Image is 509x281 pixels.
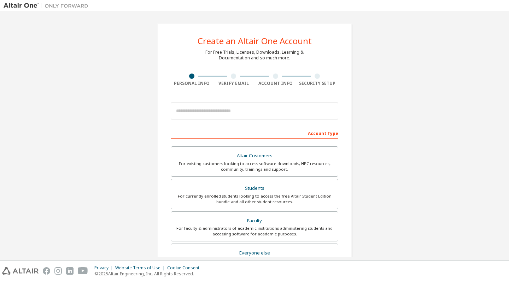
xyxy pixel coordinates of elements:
img: youtube.svg [78,267,88,275]
div: For faculty & administrators of academic institutions administering students and accessing softwa... [175,226,334,237]
div: Verify Email [213,81,255,86]
div: For existing customers looking to access software downloads, HPC resources, community, trainings ... [175,161,334,172]
div: For Free Trials, Licenses, Downloads, Learning & Documentation and so much more. [205,49,304,61]
div: Altair Customers [175,151,334,161]
img: linkedin.svg [66,267,74,275]
div: Faculty [175,216,334,226]
div: Security Setup [297,81,339,86]
div: Privacy [94,265,115,271]
img: instagram.svg [54,267,62,275]
div: Everyone else [175,248,334,258]
div: Cookie Consent [167,265,204,271]
div: Account Type [171,127,338,139]
div: Personal Info [171,81,213,86]
div: For currently enrolled students looking to access the free Altair Student Edition bundle and all ... [175,193,334,205]
div: Create an Altair One Account [198,37,312,45]
div: Website Terms of Use [115,265,167,271]
div: Account Info [255,81,297,86]
img: facebook.svg [43,267,50,275]
img: altair_logo.svg [2,267,39,275]
img: Altair One [4,2,92,9]
p: © 2025 Altair Engineering, Inc. All Rights Reserved. [94,271,204,277]
div: Students [175,183,334,193]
